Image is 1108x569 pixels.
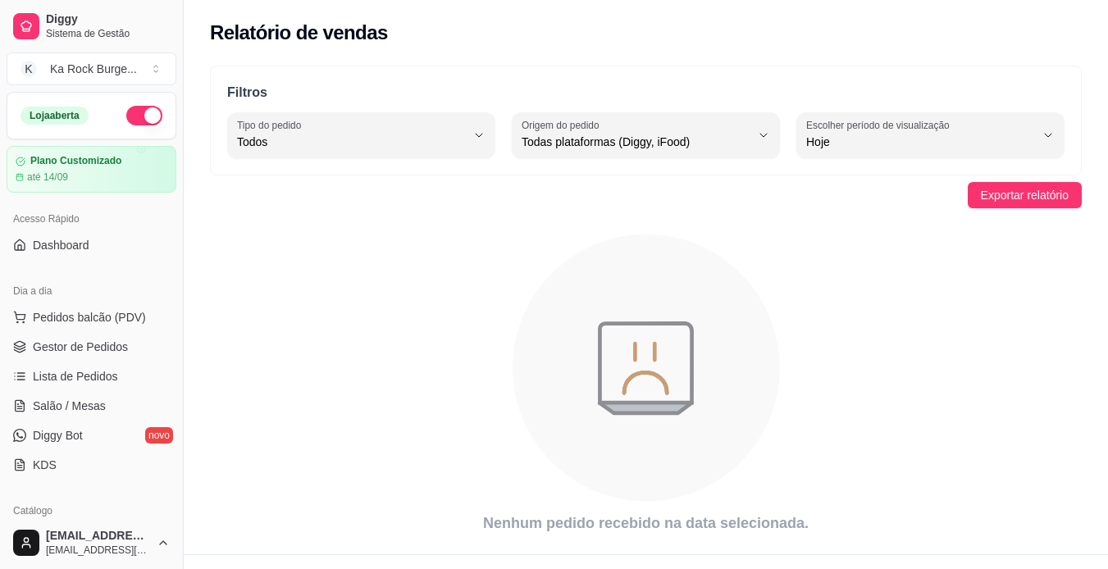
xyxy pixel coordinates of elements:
[7,523,176,562] button: [EMAIL_ADDRESS][DOMAIN_NAME][EMAIL_ADDRESS][DOMAIN_NAME]
[33,368,118,385] span: Lista de Pedidos
[7,393,176,419] a: Salão / Mesas
[46,529,150,544] span: [EMAIL_ADDRESS][DOMAIN_NAME]
[7,146,176,193] a: Plano Customizadoaté 14/09
[981,186,1069,204] span: Exportar relatório
[7,304,176,330] button: Pedidos balcão (PDV)
[7,334,176,360] a: Gestor de Pedidos
[7,206,176,232] div: Acesso Rápido
[522,118,604,132] label: Origem do pedido
[522,134,750,150] span: Todas plataformas (Diggy, iFood)
[46,544,150,557] span: [EMAIL_ADDRESS][DOMAIN_NAME]
[512,112,780,158] button: Origem do pedidoTodas plataformas (Diggy, iFood)
[806,118,955,132] label: Escolher período de visualização
[7,452,176,478] a: KDS
[33,339,128,355] span: Gestor de Pedidos
[21,61,37,77] span: K
[33,398,106,414] span: Salão / Mesas
[30,155,121,167] article: Plano Customizado
[227,112,495,158] button: Tipo do pedidoTodos
[7,363,176,389] a: Lista de Pedidos
[7,7,176,46] a: DiggySistema de Gestão
[796,112,1065,158] button: Escolher período de visualizaçãoHoje
[46,27,170,40] span: Sistema de Gestão
[33,457,57,473] span: KDS
[27,171,68,184] article: até 14/09
[33,427,83,444] span: Diggy Bot
[7,52,176,85] button: Select a team
[7,422,176,448] a: Diggy Botnovo
[50,61,137,77] div: Ka Rock Burge ...
[227,83,1065,102] p: Filtros
[7,232,176,258] a: Dashboard
[237,134,466,150] span: Todos
[210,20,388,46] h2: Relatório de vendas
[7,278,176,304] div: Dia a dia
[968,182,1082,208] button: Exportar relatório
[7,498,176,524] div: Catálogo
[21,107,89,125] div: Loja aberta
[237,118,307,132] label: Tipo do pedido
[33,309,146,325] span: Pedidos balcão (PDV)
[210,512,1082,535] article: Nenhum pedido recebido na data selecionada.
[210,225,1082,512] div: animation
[33,237,89,253] span: Dashboard
[806,134,1035,150] span: Hoje
[46,12,170,27] span: Diggy
[126,106,162,125] button: Alterar Status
